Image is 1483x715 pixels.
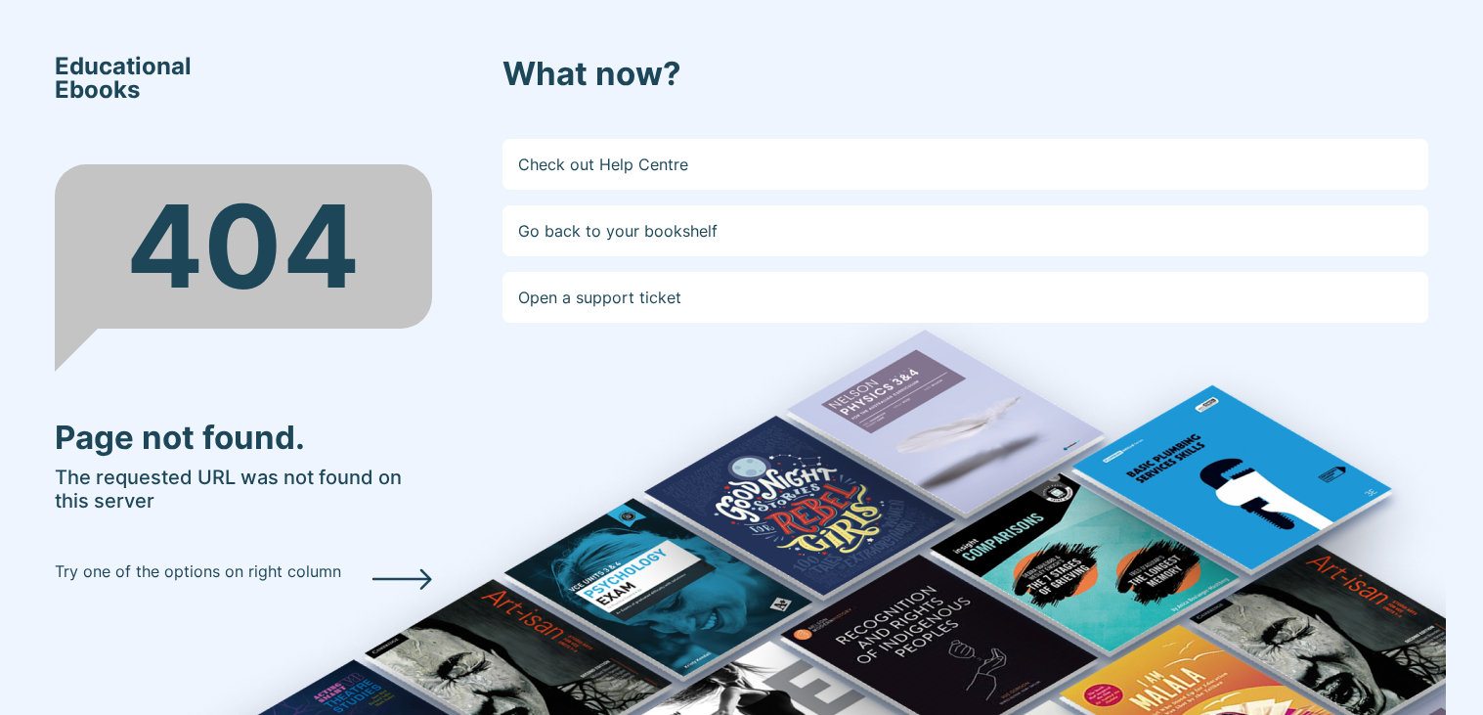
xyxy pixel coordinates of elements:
[502,205,1429,256] a: Go back to your bookshelf
[55,55,192,102] span: Educational Ebooks
[55,559,341,583] p: Try one of the options on right column
[502,139,1429,190] a: Check out Help Centre
[55,466,432,513] h5: The requested URL was not found on this server
[502,55,1429,94] h3: What now?
[55,419,432,458] h3: Page not found.
[502,272,1429,323] a: Open a support ticket
[55,164,432,329] div: 404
